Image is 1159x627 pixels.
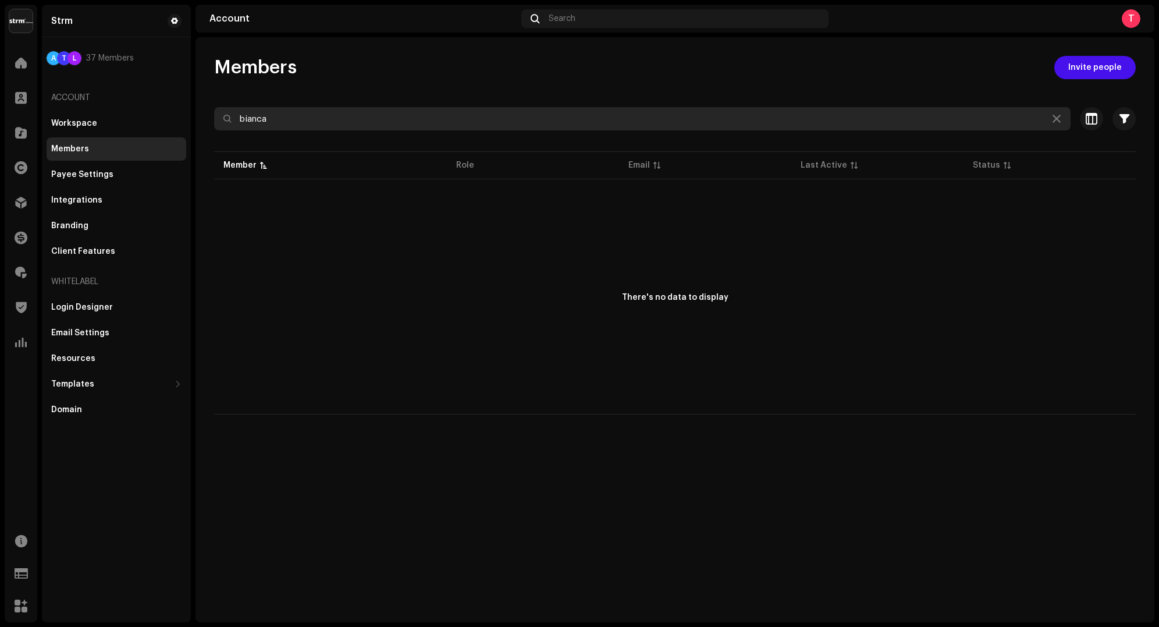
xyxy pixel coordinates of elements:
div: Members [51,144,89,154]
re-m-nav-item: Client Features [47,240,186,263]
button: Invite people [1054,56,1136,79]
re-m-nav-item: Domain [47,398,186,421]
div: Templates [51,380,94,389]
span: Invite people [1068,56,1122,79]
re-m-nav-item: Email Settings [47,321,186,345]
span: Members [214,56,297,79]
re-m-nav-item: Workspace [47,112,186,135]
re-m-nav-item: Login Designer [47,296,186,319]
re-m-nav-item: Integrations [47,189,186,212]
div: L [67,51,81,65]
div: Account [209,14,517,23]
input: Search [214,107,1071,130]
re-m-nav-item: Payee Settings [47,163,186,186]
div: Workspace [51,119,97,128]
re-m-nav-item: Resources [47,347,186,370]
img: 408b884b-546b-4518-8448-1008f9c76b02 [9,9,33,33]
re-a-nav-header: Whitelabel [47,268,186,296]
div: Client Features [51,247,115,256]
div: A [47,51,61,65]
div: Login Designer [51,303,113,312]
div: T [57,51,71,65]
span: 37 Members [86,54,134,63]
div: There's no data to display [622,292,728,304]
re-m-nav-dropdown: Templates [47,373,186,396]
div: Strm [51,16,73,26]
re-a-nav-header: Account [47,84,186,112]
div: Email Settings [51,328,109,338]
div: Branding [51,221,88,231]
re-m-nav-item: Members [47,137,186,161]
div: T [1122,9,1140,28]
div: Resources [51,354,95,363]
span: Search [549,14,575,23]
div: Domain [51,405,82,415]
re-m-nav-item: Branding [47,214,186,238]
div: Payee Settings [51,170,113,179]
div: Integrations [51,196,102,205]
